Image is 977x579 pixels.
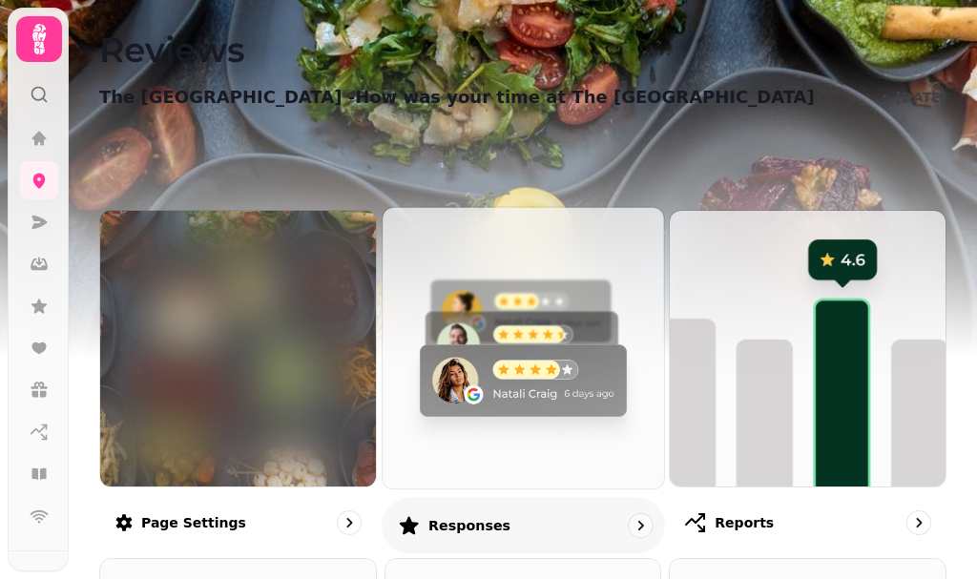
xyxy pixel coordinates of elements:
[909,513,928,532] svg: go to
[99,84,815,111] p: The [GEOGRAPHIC_DATA] - How was your time at The [GEOGRAPHIC_DATA]
[340,513,359,532] svg: go to
[428,515,510,534] p: Responses
[141,513,246,532] p: Page settings
[631,515,650,534] svg: go to
[99,210,377,550] a: Page settingsHow was your time at The West RoomPage settings
[382,206,664,553] a: ResponsesResponses
[670,211,946,486] img: Reports
[135,287,341,409] img: How was your time at The West Room
[669,210,946,550] a: ReportsReports
[368,194,677,503] img: Responses
[896,88,946,107] p: [DATE]
[715,513,774,532] p: Reports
